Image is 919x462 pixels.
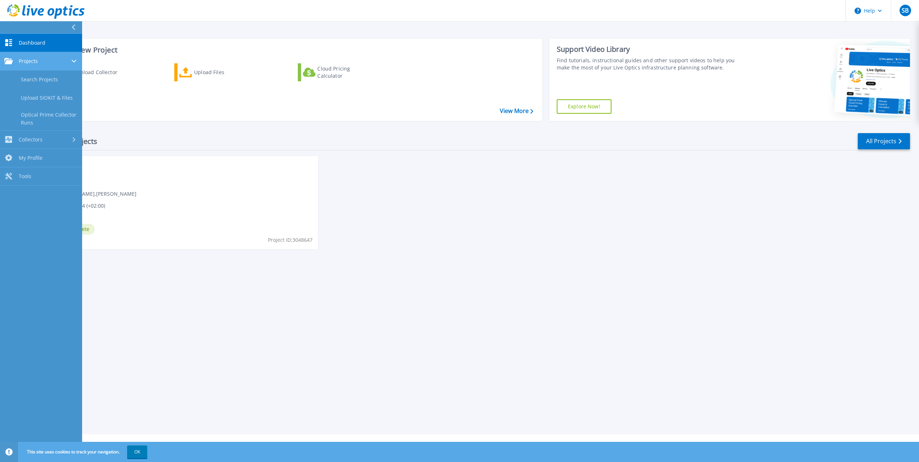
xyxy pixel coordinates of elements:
a: View More [500,108,533,114]
button: OK [127,445,147,458]
span: SB [902,8,909,13]
div: Download Collector [70,65,127,80]
div: Find tutorials, instructional guides and other support videos to help you make the most of your L... [557,57,743,71]
span: Project ID: 3048647 [268,236,313,244]
span: Collectors [19,136,42,143]
span: Dashboard [19,40,45,46]
a: Explore Now! [557,99,611,114]
div: Support Video Library [557,45,743,54]
div: Cloud Pricing Calculator [317,65,375,80]
span: Optical Prime [54,160,314,168]
span: [PERSON_NAME] , [PERSON_NAME] [54,190,136,198]
a: All Projects [858,133,910,149]
span: Tools [19,173,31,180]
a: Download Collector [51,63,131,81]
a: Upload Files [174,63,255,81]
span: This site uses cookies to track your navigation. [20,445,147,458]
div: Upload Files [194,65,252,80]
span: My Profile [19,155,42,161]
a: Cloud Pricing Calculator [298,63,378,81]
span: Projects [19,58,38,64]
h3: Start a New Project [51,46,533,54]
